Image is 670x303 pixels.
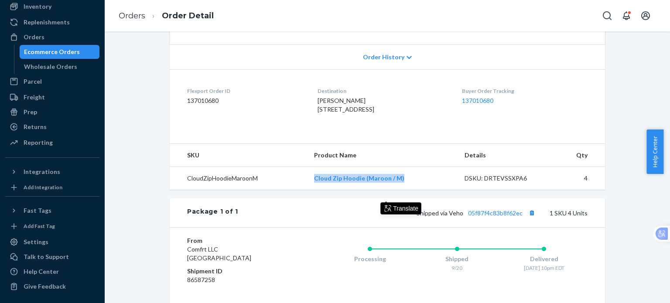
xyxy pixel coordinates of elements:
[458,144,554,167] th: Details
[526,207,537,218] button: Copy tracking number
[326,255,414,263] div: Processing
[24,33,44,41] div: Orders
[646,129,663,174] button: Help Center
[24,238,48,246] div: Settings
[20,60,100,74] a: Wholesale Orders
[24,77,42,86] div: Parcel
[462,97,493,104] a: 137010680
[24,167,60,176] div: Integrations
[187,236,291,245] dt: From
[187,245,251,262] span: Comfrt LLC [GEOGRAPHIC_DATA]
[5,279,99,293] button: Give Feedback
[187,87,304,95] dt: Flexport Order ID
[24,138,53,147] div: Reporting
[417,209,537,217] span: Shipped via Veho
[318,97,374,113] span: [PERSON_NAME] [STREET_ADDRESS]
[162,11,214,20] a: Order Detail
[5,204,99,218] button: Fast Tags
[465,174,547,183] div: DSKU: DRTEVSSXPA6
[24,267,59,276] div: Help Center
[500,255,588,263] div: Delivered
[363,53,404,61] span: Order History
[170,144,307,167] th: SKU
[314,174,404,182] a: Cloud Zip Hoodie (Maroon / M)
[500,264,588,272] div: [DATE] 10pm EDT
[238,207,588,218] div: 1 SKU 4 Units
[5,75,99,89] a: Parcel
[5,235,99,249] a: Settings
[618,7,635,24] button: Open notifications
[5,136,99,150] a: Reporting
[5,165,99,179] button: Integrations
[187,207,238,218] div: Package 1 of 1
[5,30,99,44] a: Orders
[24,93,45,102] div: Freight
[24,222,55,230] div: Add Fast Tag
[414,255,501,263] div: Shipped
[24,108,37,116] div: Prep
[5,250,99,264] a: Talk to Support
[5,105,99,119] a: Prep
[5,120,99,134] a: Returns
[598,7,616,24] button: Open Search Box
[637,7,654,24] button: Open account menu
[307,144,458,167] th: Product Name
[24,282,66,291] div: Give Feedback
[24,2,51,11] div: Inventory
[468,209,523,217] a: 05f87f4c83b8f62ec
[187,267,291,276] dt: Shipment ID
[187,276,291,284] dd: 86587258
[24,62,77,71] div: Wholesale Orders
[462,87,588,95] dt: Buyer Order Tracking
[170,167,307,190] td: CloudZipHoodieMaroonM
[554,167,605,190] td: 4
[24,184,62,191] div: Add Integration
[414,264,501,272] div: 9/20
[24,48,80,56] div: Ecommerce Orders
[24,206,51,215] div: Fast Tags
[5,90,99,104] a: Freight
[24,252,69,261] div: Talk to Support
[318,87,448,95] dt: Destination
[20,45,100,59] a: Ecommerce Orders
[112,3,221,29] ol: breadcrumbs
[5,265,99,279] a: Help Center
[5,221,99,232] a: Add Fast Tag
[554,144,605,167] th: Qty
[24,18,70,27] div: Replenishments
[24,123,47,131] div: Returns
[119,11,145,20] a: Orders
[5,15,99,29] a: Replenishments
[187,96,304,105] dd: 137010680
[5,182,99,193] a: Add Integration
